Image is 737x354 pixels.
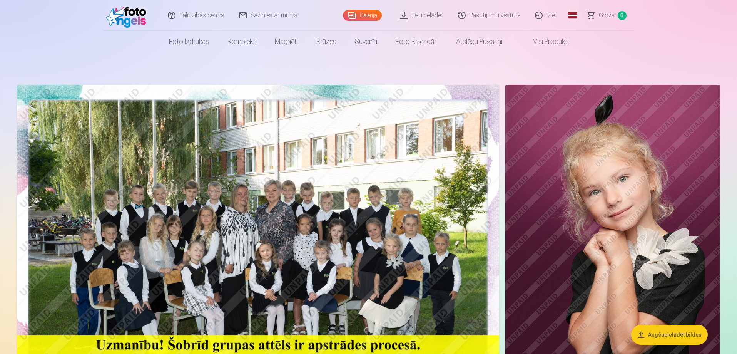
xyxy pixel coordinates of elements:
a: Magnēti [266,31,307,52]
a: Suvenīri [346,31,386,52]
span: Grozs [599,11,615,20]
a: Foto izdrukas [160,31,218,52]
a: Krūzes [307,31,346,52]
span: 0 [618,11,627,20]
img: /fa1 [106,3,150,28]
button: Augšupielādēt bildes [631,325,708,345]
a: Foto kalendāri [386,31,447,52]
a: Atslēgu piekariņi [447,31,511,52]
a: Galerija [343,10,382,21]
a: Visi produkti [511,31,578,52]
a: Komplekti [218,31,266,52]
